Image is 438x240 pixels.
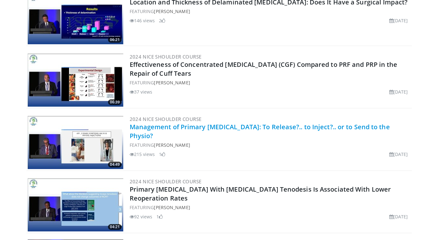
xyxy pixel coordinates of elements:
div: FEATURING [130,8,411,15]
span: 04:49 [108,162,122,167]
a: [PERSON_NAME] [154,204,190,210]
a: 04:21 [28,177,123,231]
img: a5f0e1bb-b90e-42af-a10f-c89e383bde6f.300x170_q85_crop-smart_upscale.jpg [28,115,123,169]
a: 2024 Nice Shoulder Course [130,178,202,185]
a: 06:39 [28,53,123,107]
span: 04:21 [108,224,122,230]
img: 787561bc-c55c-45a7-a798-b026462c2c70.300x170_q85_crop-smart_upscale.jpg [28,177,123,231]
a: 2024 Nice Shoulder Course [130,53,202,60]
li: 1 [159,151,165,158]
div: FEATURING [130,79,411,86]
li: [DATE] [389,151,408,158]
img: f054c78d-7b46-4e9d-a0da-0f6e4f34491a.300x170_q85_crop-smart_upscale.jpg [28,53,123,107]
li: 215 views [130,151,155,158]
a: [PERSON_NAME] [154,142,190,148]
a: [PERSON_NAME] [154,8,190,14]
li: 2 [159,17,165,24]
li: [DATE] [389,88,408,95]
li: 92 views [130,213,153,220]
li: 1 [156,213,163,220]
a: Management of Primary [MEDICAL_DATA]: To Release?.. to Inject?.. or to Send to the Physio? [130,123,390,140]
li: [DATE] [389,213,408,220]
div: FEATURING [130,204,411,211]
li: [DATE] [389,17,408,24]
a: [PERSON_NAME] [154,80,190,86]
span: 06:39 [108,99,122,105]
a: 04:49 [28,115,123,169]
a: Effectiveness of Concentrated [MEDICAL_DATA] (CGF) Compared to PRF and PRP in the Repair of Cuff ... [130,60,398,78]
li: 37 views [130,88,153,95]
a: 2024 Nice Shoulder Course [130,116,202,122]
div: FEATURING [130,142,411,148]
span: 06:21 [108,37,122,43]
a: Primary [MEDICAL_DATA] With [MEDICAL_DATA] Tenodesis Is Associated With Lower Reoperation Rates [130,185,391,202]
li: 146 views [130,17,155,24]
